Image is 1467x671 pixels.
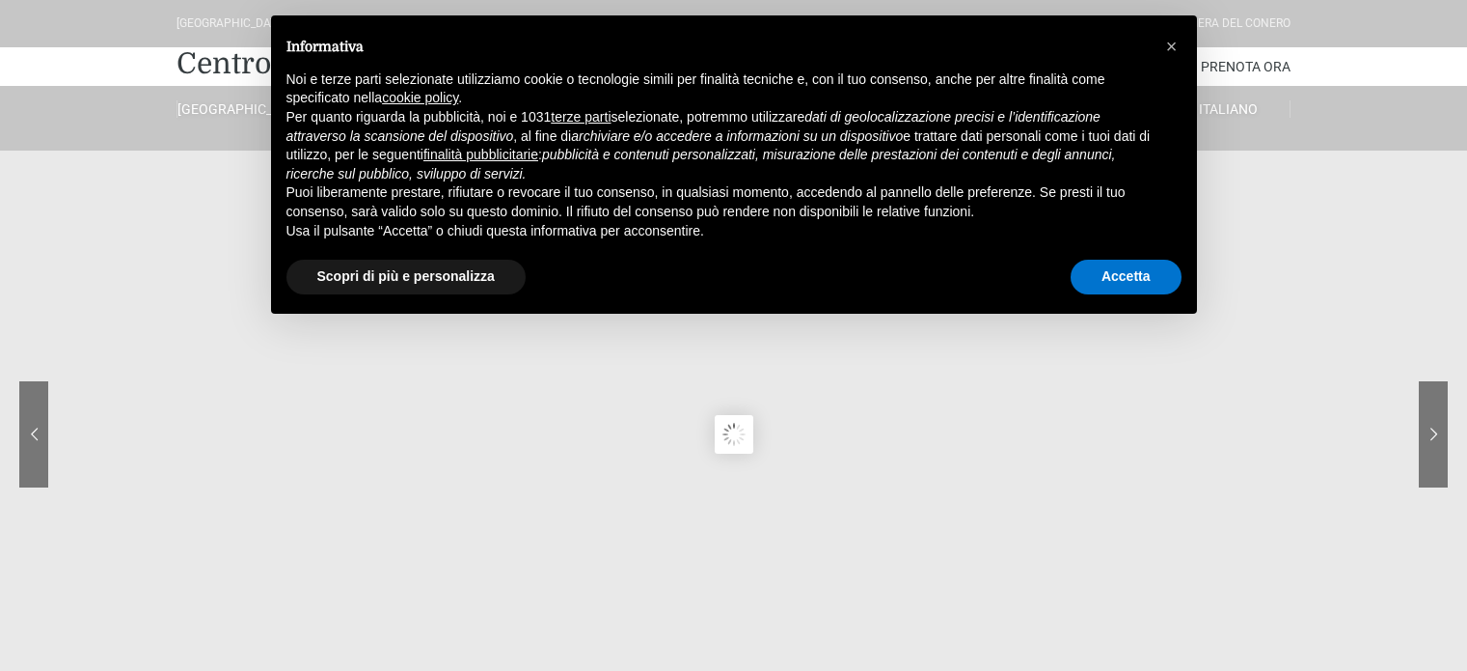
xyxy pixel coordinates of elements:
em: archiviare e/o accedere a informazioni su un dispositivo [571,128,903,144]
div: Riviera Del Conero [1178,14,1290,33]
a: Italiano [1167,100,1290,118]
p: Per quanto riguarda la pubblicità, noi e 1031 selezionate, potremmo utilizzare , al fine di e tra... [286,108,1151,183]
a: cookie policy [382,90,458,105]
em: dati di geolocalizzazione precisi e l’identificazione attraverso la scansione del dispositivo [286,109,1100,144]
a: Centro Vacanze De Angelis [177,44,549,83]
div: [GEOGRAPHIC_DATA] [177,14,287,33]
a: [GEOGRAPHIC_DATA] [177,100,300,118]
span: × [1166,36,1178,57]
button: Scopri di più e personalizza [286,260,526,294]
span: Italiano [1199,101,1258,117]
button: Chiudi questa informativa [1156,31,1187,62]
h2: Informativa [286,39,1151,55]
p: Noi e terze parti selezionate utilizziamo cookie o tecnologie simili per finalità tecniche e, con... [286,70,1151,108]
p: Usa il pulsante “Accetta” o chiudi questa informativa per acconsentire. [286,222,1151,241]
a: Prenota Ora [1201,47,1290,86]
em: pubblicità e contenuti personalizzati, misurazione delle prestazioni dei contenuti e degli annunc... [286,147,1116,182]
button: finalità pubblicitarie [423,146,538,165]
button: Accetta [1071,260,1182,294]
button: terze parti [551,108,611,127]
p: Puoi liberamente prestare, rifiutare o revocare il tuo consenso, in qualsiasi momento, accedendo ... [286,183,1151,221]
